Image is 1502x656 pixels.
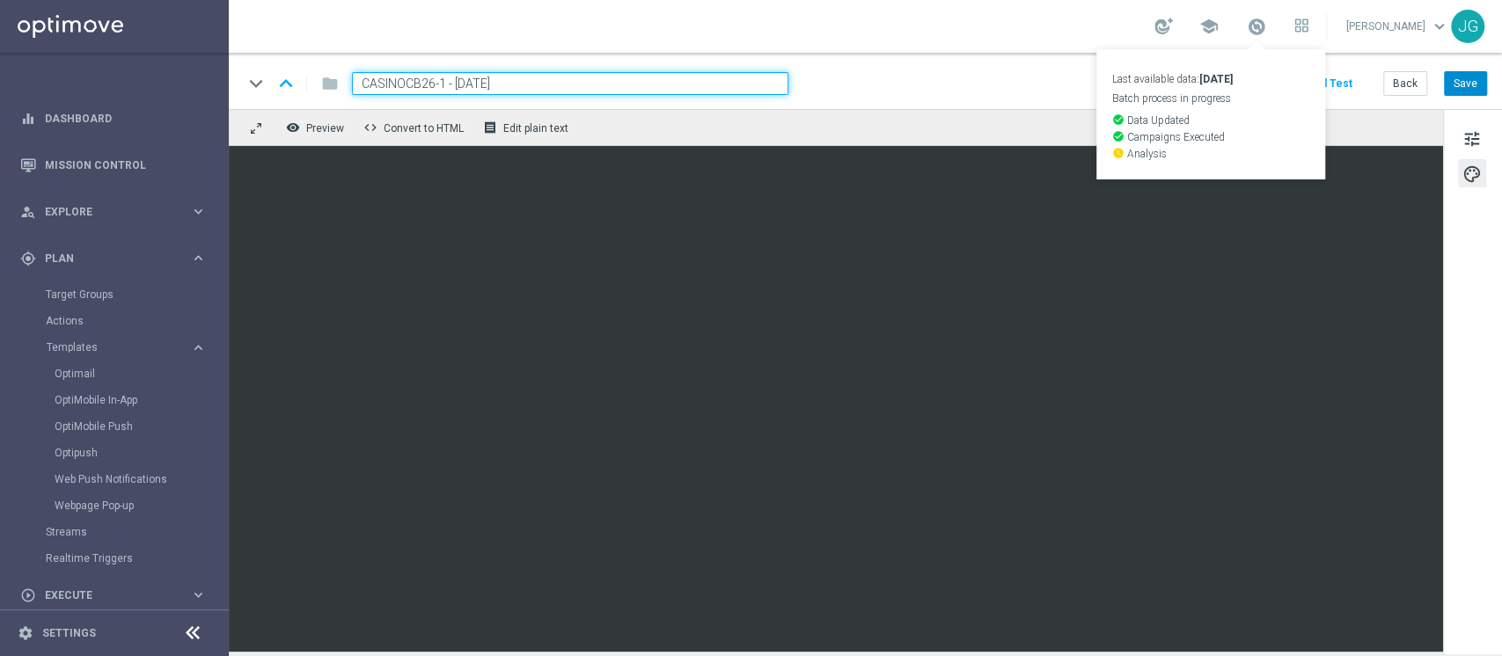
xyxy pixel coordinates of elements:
div: JG [1451,10,1484,43]
a: Target Groups [46,288,183,302]
div: Realtime Triggers [46,545,227,572]
div: Templates [47,342,190,353]
span: Edit plain text [503,122,568,135]
span: Preview [306,122,344,135]
a: [PERSON_NAME]keyboard_arrow_down [1344,13,1451,40]
i: keyboard_arrow_right [190,587,207,603]
button: Back [1383,71,1427,96]
div: Explore [20,204,190,220]
i: check_circle [1112,130,1125,142]
span: tune [1462,128,1482,150]
span: Convert to HTML [384,122,464,135]
p: Analysis [1112,147,1309,159]
span: Plan [45,253,190,264]
i: gps_fixed [20,251,36,266]
i: person_search [20,204,36,220]
a: Dashboard [45,95,207,142]
div: Actions [46,308,227,334]
span: Templates [47,342,172,353]
button: Mission Control [19,158,208,172]
i: equalizer [20,111,36,127]
div: Templates [46,334,227,519]
div: Webpage Pop-up [55,492,227,519]
a: Actions [46,314,183,328]
a: Last available data:[DATE] Batch process in progress check_circle Data Updated check_circle Campa... [1245,13,1268,41]
a: Mission Control [45,142,207,188]
a: OptiMobile In-App [55,393,183,407]
input: Enter a unique template name [352,72,788,95]
button: code Convert to HTML [359,116,472,139]
i: keyboard_arrow_up [273,70,299,97]
p: Batch process in progress [1112,93,1309,104]
div: Optimail [55,361,227,387]
button: Save [1444,71,1487,96]
div: Target Groups [46,281,227,308]
div: OptiMobile In-App [55,387,227,413]
i: remove_red_eye [286,120,300,135]
div: Web Push Notifications [55,466,227,492]
i: watch_later [1112,147,1125,159]
span: code [363,120,377,135]
i: play_circle_outline [20,587,36,603]
a: Realtime Triggers [46,551,183,565]
a: Streams [46,525,183,539]
span: Execute [45,590,190,601]
a: Settings [42,628,96,638]
i: keyboard_arrow_right [190,339,207,356]
a: Optipush [55,446,183,460]
a: Web Push Notifications [55,472,183,486]
div: Dashboard [20,95,207,142]
div: OptiMobile Push [55,413,227,440]
button: remove_red_eye Preview [282,116,352,139]
button: gps_fixed Plan keyboard_arrow_right [19,251,208,266]
div: Optipush [55,440,227,466]
p: Campaigns Executed [1112,130,1309,142]
p: Last available data: [1112,74,1309,84]
span: keyboard_arrow_down [1430,17,1449,36]
span: Explore [45,207,190,217]
button: play_circle_outline Execute keyboard_arrow_right [19,588,208,602]
button: Send Test [1298,72,1355,96]
span: school [1199,17,1219,36]
i: keyboard_arrow_right [190,203,207,220]
button: Templates keyboard_arrow_right [46,340,208,354]
span: palette [1462,163,1482,186]
a: Webpage Pop-up [55,499,183,513]
div: Execute [20,587,190,603]
button: equalizer Dashboard [19,112,208,126]
button: tune [1458,124,1486,152]
i: check_circle [1112,113,1125,126]
a: OptiMobile Push [55,419,183,434]
div: Plan [20,251,190,266]
i: receipt [483,120,497,135]
div: Streams [46,519,227,545]
button: receipt Edit plain text [479,116,576,139]
i: settings [18,625,33,641]
div: Mission Control [20,142,207,188]
strong: [DATE] [1199,73,1233,85]
button: person_search Explore keyboard_arrow_right [19,205,208,219]
p: Data Updated [1112,113,1309,126]
button: palette [1458,159,1486,187]
i: keyboard_arrow_right [190,250,207,266]
a: Optimail [55,367,183,381]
